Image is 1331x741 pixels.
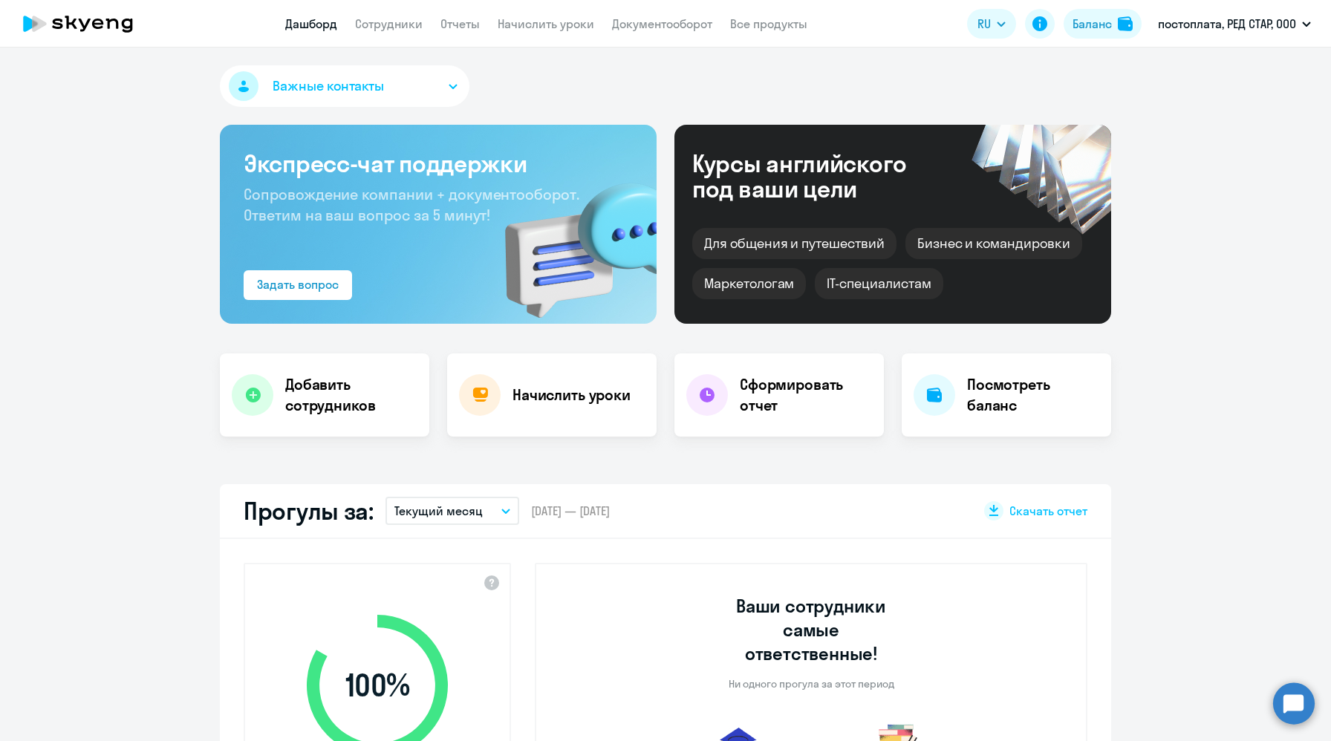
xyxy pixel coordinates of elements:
[692,268,806,299] div: Маркетологам
[740,374,872,416] h4: Сформировать отчет
[967,374,1099,416] h4: Посмотреть баланс
[1118,16,1133,31] img: balance
[977,15,991,33] span: RU
[292,667,463,703] span: 100 %
[1073,15,1112,33] div: Баланс
[692,151,946,201] div: Курсы английского под ваши цели
[440,16,480,31] a: Отчеты
[273,76,384,96] span: Важные контакты
[257,275,339,293] div: Задать вопрос
[716,594,907,665] h3: Ваши сотрудники самые ответственные!
[285,374,417,416] h4: Добавить сотрудников
[729,677,894,691] p: Ни одного прогула за этот период
[692,228,896,259] div: Для общения и путешествий
[905,228,1082,259] div: Бизнес и командировки
[512,385,631,405] h4: Начислить уроки
[484,157,657,324] img: bg-img
[967,9,1016,39] button: RU
[244,270,352,300] button: Задать вопрос
[285,16,337,31] a: Дашборд
[815,268,943,299] div: IT-специалистам
[1158,15,1296,33] p: постоплата, РЕД СТАР, ООО
[394,502,483,520] p: Текущий месяц
[244,496,374,526] h2: Прогулы за:
[612,16,712,31] a: Документооборот
[531,503,610,519] span: [DATE] — [DATE]
[1009,503,1087,519] span: Скачать отчет
[355,16,423,31] a: Сотрудники
[244,185,579,224] span: Сопровождение компании + документооборот. Ответим на ваш вопрос за 5 минут!
[1151,6,1318,42] button: постоплата, РЕД СТАР, ООО
[498,16,594,31] a: Начислить уроки
[1064,9,1142,39] button: Балансbalance
[385,497,519,525] button: Текущий месяц
[730,16,807,31] a: Все продукты
[244,148,633,178] h3: Экспресс-чат поддержки
[220,65,469,107] button: Важные контакты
